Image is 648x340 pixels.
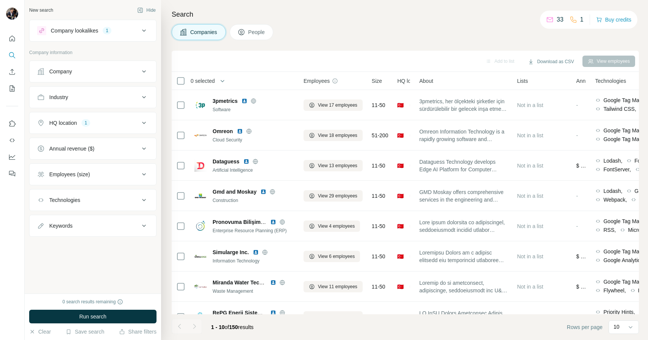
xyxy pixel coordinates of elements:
span: Gmd and Moskay [213,188,257,196]
span: Pronovuma Bilişim ve Teknoloji A.Ş. [213,219,304,225]
button: View 4 employees [304,220,360,232]
span: View 4 employees [318,223,355,230]
span: LO IpSU Dolors Ametconsec Adipis el Seddoei T.I. utlab et dol magnaaliq enimad minimve quis nostr... [419,309,508,324]
div: + 2 [410,132,421,139]
span: $ 1-10M [576,284,595,290]
button: My lists [6,82,18,95]
div: + 1 [410,102,421,109]
span: Employees [304,77,330,85]
span: 0 selected [191,77,215,85]
span: About [419,77,433,85]
button: View 14 employees [304,311,363,323]
img: LinkedIn logo [243,158,249,165]
span: Not in a list [517,284,543,290]
span: Not in a list [517,132,543,138]
button: Employees (size) [30,165,156,183]
span: HQ location [397,77,425,85]
span: View 6 employees [318,253,355,260]
div: Industry [49,93,68,101]
button: Clear [29,328,51,335]
button: HQ location1 [30,114,156,132]
button: View 11 employees [304,281,363,292]
span: of [225,324,229,330]
span: - [576,193,578,199]
span: 11-50 [372,101,385,109]
span: RePG Enerji Sistemleri San ve Tic A.Ş. [213,310,309,316]
img: LinkedIn logo [270,279,276,286]
span: View 13 employees [318,162,357,169]
span: Not in a list [517,102,543,108]
span: 11-50 [372,192,385,200]
span: Google Analytics, [603,256,644,264]
img: Logo of Miranda Water Technologies [194,281,207,293]
span: Loremipsu Dolors am c adipisc elitsedd eiu temporincid utlaboree dolorema, aliquaen admin-ve-qui-... [419,249,508,264]
span: 51-200 [372,313,388,321]
span: Priority Hints, [603,308,635,316]
div: Cloud Security [213,137,294,143]
button: Quick start [6,32,18,45]
span: Not in a list [517,193,543,199]
img: Avatar [6,8,18,20]
button: Share filters [119,328,157,335]
div: + 4 [410,253,421,260]
button: View 6 employees [304,251,360,262]
div: Enterprise Resource Planning (ERP) [213,227,294,234]
div: Artificial Intelligence [213,167,294,174]
span: Dataguess [213,158,239,165]
button: Keywords [30,217,156,235]
div: HQ location [49,119,77,127]
button: Search [6,48,18,62]
img: Logo of Simularge Inc. [194,250,207,262]
span: results [211,324,254,330]
span: People [248,28,266,36]
div: 1 [81,120,90,126]
span: 🇹🇷 [397,313,404,321]
button: Technologies [30,191,156,209]
span: Companies [190,28,218,36]
button: Dashboard [6,150,18,164]
span: Annual revenue [576,77,613,85]
span: View 11 employees [318,283,357,290]
button: Use Surfe on LinkedIn [6,117,18,130]
span: Webpack, [603,196,627,203]
div: + 3 [410,162,421,169]
span: Omreon Information Technology is a rapidly growing software and technology company that offers fa... [419,128,508,143]
img: LinkedIn logo [260,189,266,195]
button: Company [30,62,156,81]
span: 🇹🇷 [397,192,404,200]
span: Dataguess Technology develops Edge AI Platform for Computer Vision, Data Analysis and AI solution... [419,158,508,173]
span: 🇹🇷 [397,162,404,169]
span: 🇹🇷 [397,132,404,139]
span: Not in a list [517,223,543,229]
div: Construction [213,197,294,204]
span: Size [372,77,382,85]
span: Lore ipsum dolorsita co adipiscingel, seddoeiusmodt incidid utlabor etdoloremagnaaliqu. Enimadm’v... [419,219,508,234]
span: FontServer, [603,166,631,173]
div: + 4 [410,193,421,199]
img: Logo of Gmd and Moskay [194,190,207,202]
span: Tailwind CSS, [603,105,636,113]
span: RSS, [603,226,616,234]
img: Logo of Pronovuma Bilişim ve Teknoloji A.Ş. [194,220,207,232]
div: Waste Management [213,288,294,295]
span: View 14 employees [318,314,357,320]
div: Information Technology [213,258,294,264]
div: Company lookalikes [51,27,98,34]
div: + 6 [410,314,421,320]
button: View 13 employees [304,160,363,171]
button: Use Surfe API [6,134,18,147]
img: LinkedIn logo [253,249,259,255]
img: Logo of Omreon [194,129,207,141]
img: LinkedIn logo [270,310,276,316]
div: Keywords [49,222,72,230]
p: 10 [614,323,620,331]
img: Logo of RePG Enerji Sistemleri San ve Tic A.Ş. [194,311,207,323]
span: View 17 employees [318,102,357,109]
span: Technologies [595,77,626,85]
p: Company information [29,49,157,56]
span: 1 - 10 [211,324,225,330]
button: View 17 employees [304,99,363,111]
span: 11-50 [372,162,385,169]
span: 11-50 [372,253,385,260]
span: 150 [229,324,238,330]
